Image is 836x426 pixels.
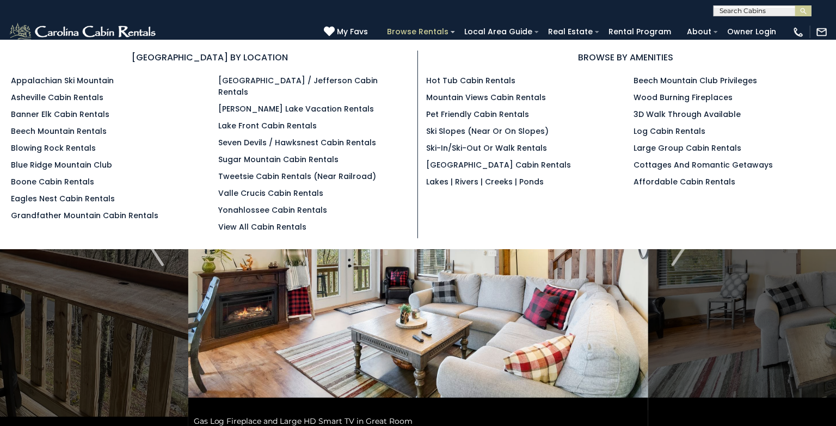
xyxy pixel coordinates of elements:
a: Grandfather Mountain Cabin Rentals [11,210,158,221]
img: phone-regular-white.png [792,26,804,38]
a: Boone Cabin Rentals [11,176,94,187]
a: Asheville Cabin Rentals [11,92,103,103]
a: Valle Crucis Cabin Rentals [218,188,323,199]
a: [GEOGRAPHIC_DATA] / Jefferson Cabin Rentals [218,75,378,97]
a: Banner Elk Cabin Rentals [11,109,109,120]
a: Affordable Cabin Rentals [634,176,736,187]
a: Mountain Views Cabin Rentals [426,92,546,103]
a: Ski-in/Ski-Out or Walk Rentals [426,143,547,153]
a: [GEOGRAPHIC_DATA] Cabin Rentals [426,159,571,170]
a: About [681,23,717,40]
a: View All Cabin Rentals [218,221,306,232]
a: Blowing Rock Rentals [11,143,96,153]
h3: [GEOGRAPHIC_DATA] BY LOCATION [11,51,409,64]
a: Blue Ridge Mountain Club [11,159,112,170]
a: Eagles Nest Cabin Rentals [11,193,115,204]
a: Browse Rentals [382,23,454,40]
a: Owner Login [722,23,782,40]
a: Beech Mountain Club Privileges [634,75,758,86]
img: White-1-2.png [8,21,159,43]
a: Rental Program [603,23,677,40]
h3: BROWSE BY AMENITIES [426,51,825,64]
a: Wood Burning Fireplaces [634,92,733,103]
a: 3D Walk Through Available [634,109,741,120]
a: Large Group Cabin Rentals [634,143,742,153]
a: My Favs [324,26,371,38]
img: mail-regular-white.png [816,26,828,38]
a: Pet Friendly Cabin Rentals [426,109,529,120]
a: [PERSON_NAME] Lake Vacation Rentals [218,103,374,114]
a: Tweetsie Cabin Rentals (Near Railroad) [218,171,376,182]
a: Seven Devils / Hawksnest Cabin Rentals [218,137,376,148]
a: Cottages and Romantic Getaways [634,159,773,170]
a: Yonahlossee Cabin Rentals [218,205,327,215]
a: Real Estate [543,23,598,40]
span: My Favs [337,26,368,38]
a: Local Area Guide [459,23,538,40]
a: Ski Slopes (Near or On Slopes) [426,126,549,137]
a: Lakes | Rivers | Creeks | Ponds [426,176,544,187]
a: Beech Mountain Rentals [11,126,107,137]
a: Lake Front Cabin Rentals [218,120,317,131]
a: Hot Tub Cabin Rentals [426,75,515,86]
a: Appalachian Ski Mountain [11,75,114,86]
a: Log Cabin Rentals [634,126,706,137]
a: Sugar Mountain Cabin Rentals [218,154,339,165]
